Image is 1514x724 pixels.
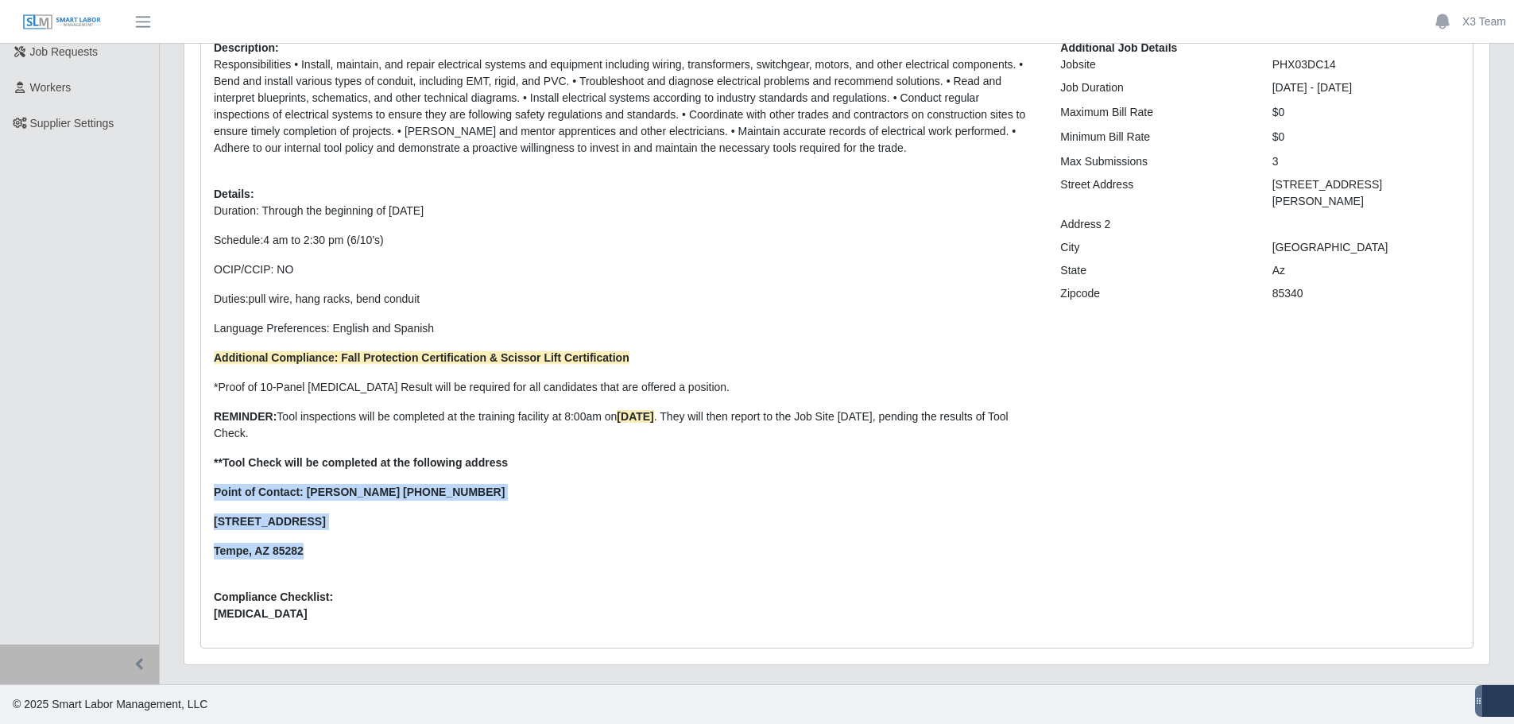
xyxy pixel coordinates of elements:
p: Duties: [214,291,1036,308]
div: City [1048,239,1260,256]
div: [STREET_ADDRESS][PERSON_NAME] [1260,176,1472,210]
strong: Additional Compliance: Fall Protection Certification & Scissor Lift Certification [214,351,629,364]
strong: **Tool Check will be completed at the following address [214,456,508,469]
div: Zipcode [1048,285,1260,302]
div: $0 [1260,129,1472,145]
strong: [DATE] [617,410,653,423]
p: *Proof of 10-Panel [MEDICAL_DATA] Result will be required for all candidates that are offered a p... [214,379,1036,396]
strong: Point of Contact: [PERSON_NAME] [PHONE_NUMBER] [214,486,505,498]
div: Jobsite [1048,56,1260,73]
span: 4 am to 2:30 pm (6/10’s) [263,234,383,246]
b: Compliance Checklist: [214,590,333,603]
div: Max Submissions [1048,153,1260,170]
p: Language Preferences: English and Spanish [214,320,1036,337]
b: Description: [214,41,279,54]
div: Street Address [1048,176,1260,210]
b: Details: [214,188,254,200]
div: State [1048,262,1260,279]
span: © 2025 Smart Labor Management, LLC [13,698,207,710]
strong: Tempe, AZ 85282 [214,544,304,557]
b: Additional Job Details [1060,41,1177,54]
div: PHX03DC14 [1260,56,1472,73]
img: SLM Logo [22,14,102,31]
div: 85340 [1260,285,1472,302]
p: Schedule: [214,232,1036,249]
strong: REMINDER: [214,410,277,423]
p: Duration: Through the beginning of [DATE] [214,203,1036,219]
span: Job Requests [30,45,99,58]
span: [MEDICAL_DATA] [214,606,1036,622]
span: Supplier Settings [30,117,114,130]
p: Tool inspections will be completed at the training facility at 8:00am on . They will then report ... [214,408,1036,442]
span: pull wire, hang racks, bend conduit [249,292,420,305]
div: Minimum Bill Rate [1048,129,1260,145]
div: Address 2 [1048,216,1260,233]
div: 3 [1260,153,1472,170]
p: OCIP/CCIP: NO [214,261,1036,278]
div: [DATE] - [DATE] [1260,79,1472,96]
div: $0 [1260,104,1472,121]
div: [GEOGRAPHIC_DATA] [1260,239,1472,256]
span: Workers [30,81,72,94]
strong: [STREET_ADDRESS] [214,515,326,528]
p: Responsibilities • Install, maintain, and repair electrical systems and equipment including wirin... [214,56,1036,157]
div: Az [1260,262,1472,279]
div: Maximum Bill Rate [1048,104,1260,121]
a: X3 Team [1462,14,1506,30]
div: Job Duration [1048,79,1260,96]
